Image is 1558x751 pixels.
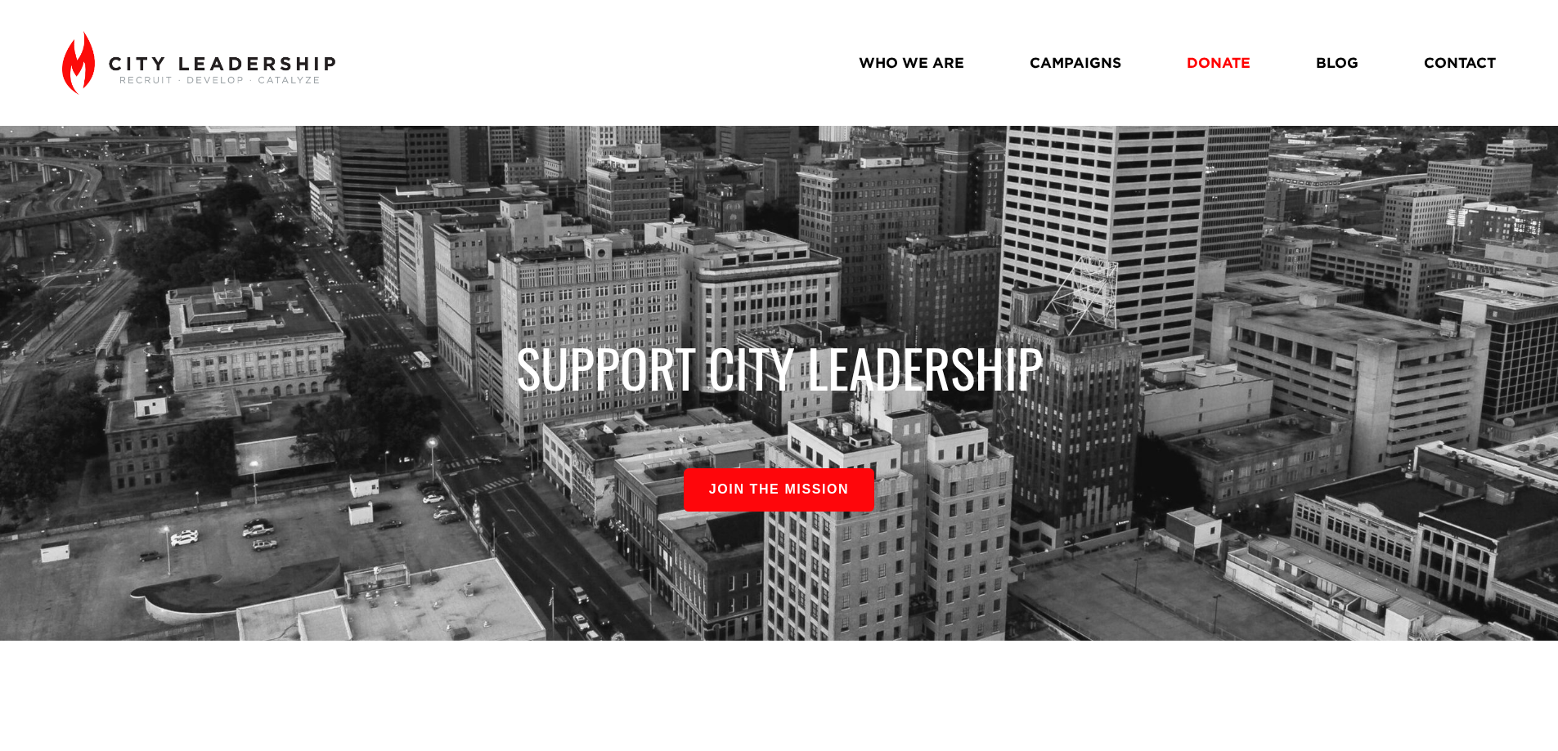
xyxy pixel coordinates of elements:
img: City Leadership - Recruit. Develop. Catalyze. [62,31,334,95]
a: CAMPAIGNS [1030,48,1121,77]
span: Support City Leadership [516,329,1043,405]
a: join the mission [684,468,873,512]
a: CONTACT [1424,48,1496,77]
a: DONATE [1187,48,1250,77]
a: WHO WE ARE [859,48,964,77]
a: BLOG [1316,48,1358,77]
